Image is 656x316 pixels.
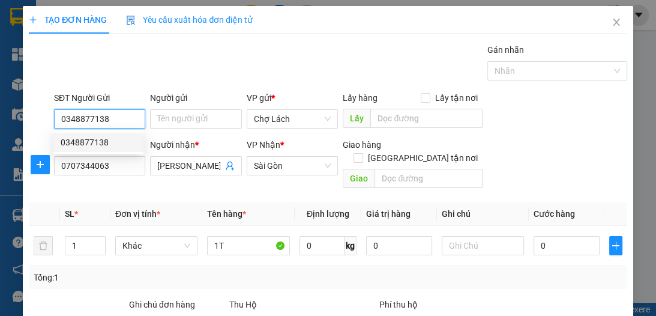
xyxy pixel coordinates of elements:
[442,236,524,255] input: Ghi Chú
[126,15,253,25] span: Yêu cầu xuất hóa đơn điện tử
[122,237,190,255] span: Khác
[129,300,195,309] label: Ghi chú đơn hàng
[307,209,349,219] span: Định lượng
[343,109,370,128] span: Lấy
[65,209,74,219] span: SL
[247,91,338,105] div: VP gửi
[29,16,37,24] span: plus
[379,298,527,316] div: Phí thu hộ
[366,209,411,219] span: Giá trị hàng
[54,91,145,105] div: SĐT Người Gửi
[610,241,622,251] span: plus
[375,169,483,188] input: Dọc đường
[609,236,622,255] button: plus
[29,15,107,25] span: TẠO ĐƠN HÀNG
[61,136,136,149] div: 0348877138
[600,6,633,40] button: Close
[126,16,136,25] img: icon
[31,160,49,169] span: plus
[115,209,160,219] span: Đơn vị tính
[150,138,241,151] div: Người nhận
[345,236,357,255] span: kg
[31,155,50,174] button: plus
[343,93,378,103] span: Lấy hàng
[150,91,241,105] div: Người gửi
[229,300,257,309] span: Thu Hộ
[437,202,529,226] th: Ghi chú
[254,157,331,175] span: Sài Gòn
[34,271,254,284] div: Tổng: 1
[254,110,331,128] span: Chợ Lách
[487,45,524,55] label: Gán nhãn
[363,151,483,165] span: [GEOGRAPHIC_DATA] tận nơi
[370,109,483,128] input: Dọc đường
[343,140,381,150] span: Giao hàng
[207,236,289,255] input: VD: Bàn, Ghế
[343,169,375,188] span: Giao
[207,209,246,219] span: Tên hàng
[247,140,280,150] span: VP Nhận
[430,91,483,105] span: Lấy tận nơi
[225,161,235,171] span: user-add
[534,209,575,219] span: Cước hàng
[366,236,432,255] input: 0
[612,17,621,27] span: close
[53,133,143,152] div: 0348877138
[34,236,53,255] button: delete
